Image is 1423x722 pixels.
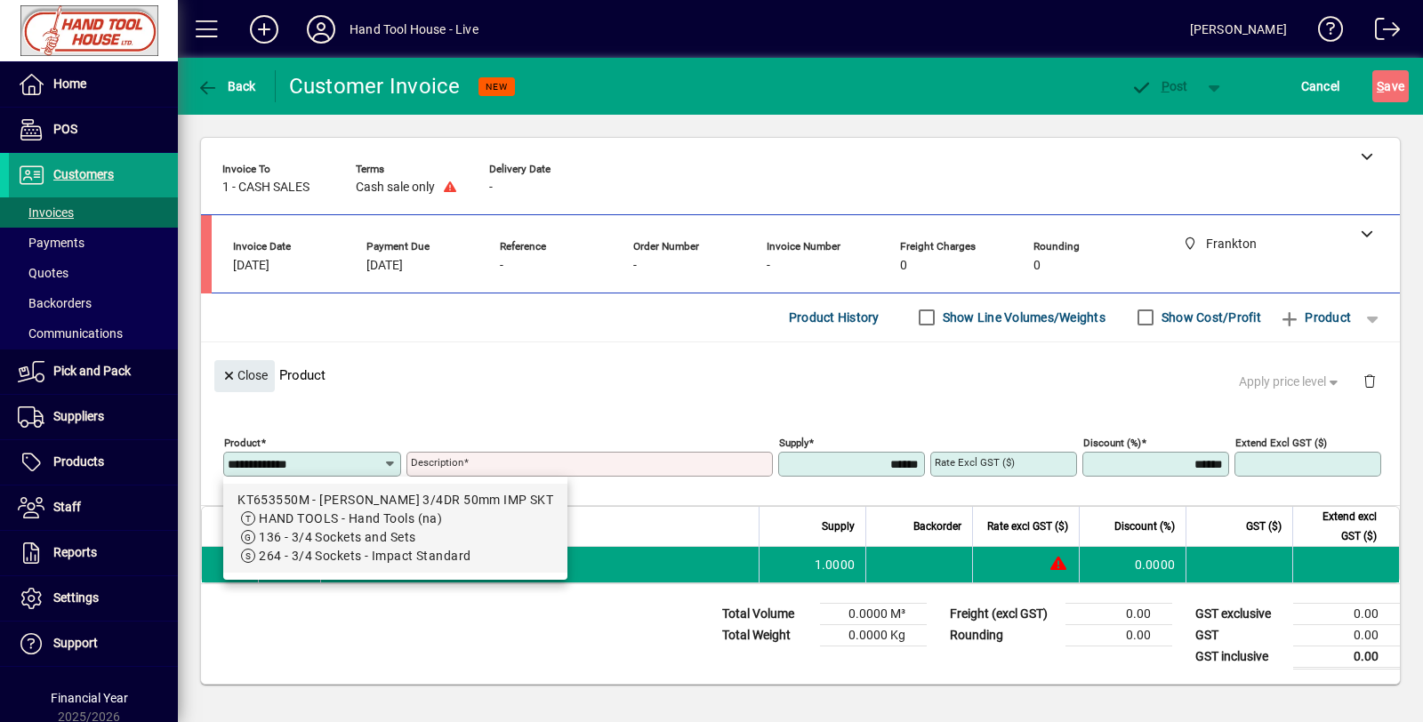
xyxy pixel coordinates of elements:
button: Post [1122,70,1197,102]
button: Close [214,360,275,392]
span: Products [53,454,104,469]
span: Reports [53,545,97,559]
span: - [633,259,637,273]
span: NEW [486,81,508,92]
span: Communications [18,326,123,341]
label: Show Cost/Profit [1158,309,1261,326]
mat-label: Extend excl GST ($) [1235,436,1327,448]
a: Settings [9,576,178,621]
a: Home [9,62,178,107]
span: 0 [1033,259,1041,273]
button: Delete [1348,360,1391,403]
td: Rounding [941,624,1065,646]
span: - [500,259,503,273]
mat-label: Discount (%) [1083,436,1141,448]
span: 1.0000 [815,556,856,574]
span: Invoices [18,205,74,220]
a: Knowledge Base [1305,4,1344,61]
mat-label: Supply [779,436,808,448]
span: P [1162,79,1170,93]
span: GST ($) [1246,517,1282,536]
span: 264 - 3/4 Sockets - Impact Standard [259,549,470,563]
span: Quotes [18,266,68,280]
button: Cancel [1297,70,1345,102]
span: Backorder [913,517,961,536]
span: 136 - 3/4 Sockets and Sets [259,530,415,544]
button: Back [192,70,261,102]
td: 0.00 [1293,624,1400,646]
mat-label: Product [224,436,261,448]
span: Back [197,79,256,93]
td: GST [1186,624,1293,646]
mat-label: Rate excl GST ($) [935,456,1015,469]
span: Discount (%) [1114,517,1175,536]
app-page-header-button: Delete [1348,373,1391,389]
td: Total Weight [713,624,820,646]
span: Staff [53,500,81,514]
span: Suppliers [53,409,104,423]
a: Quotes [9,258,178,288]
span: Close [221,361,268,390]
a: Products [9,440,178,485]
div: KT653550M - [PERSON_NAME] 3/4DR 50mm IMP SKT [237,491,553,509]
td: GST inclusive [1186,646,1293,668]
span: Settings [53,590,99,605]
a: Invoices [9,197,178,228]
a: Reports [9,531,178,575]
span: 0 [900,259,907,273]
td: 0.00 [1293,646,1400,668]
div: Customer Invoice [289,72,461,100]
td: Total Volume [713,603,820,624]
td: 0.0000 [1079,547,1186,582]
span: S [1377,79,1384,93]
div: Hand Tool House - Live [350,15,478,44]
span: Extend excl GST ($) [1304,507,1377,546]
span: HAND TOOLS - Hand Tools (na) [259,511,442,525]
app-page-header-button: Back [178,70,276,102]
span: - [767,259,770,273]
td: 0.0000 M³ [820,603,927,624]
span: Home [53,76,86,91]
span: [DATE] [366,259,403,273]
app-page-header-button: Close [210,367,279,383]
a: Pick and Pack [9,349,178,394]
span: POS [53,122,77,136]
span: - [489,180,493,195]
span: Financial Year [51,691,128,705]
span: Supply [822,517,855,536]
span: [DATE] [233,259,269,273]
mat-option: KT653550M - KING TONY 3/4DR 50mm IMP SKT [223,484,567,573]
td: 0.00 [1065,603,1172,624]
span: ave [1377,72,1404,100]
a: Backorders [9,288,178,318]
a: Support [9,622,178,666]
span: Customers [53,167,114,181]
a: Suppliers [9,395,178,439]
td: Freight (excl GST) [941,603,1065,624]
span: Pick and Pack [53,364,131,378]
td: 0.0000 Kg [820,624,927,646]
span: Cancel [1301,72,1340,100]
div: Product [201,342,1400,407]
a: Logout [1362,4,1401,61]
label: Show Line Volumes/Weights [939,309,1105,326]
button: Apply price level [1232,365,1349,397]
span: Support [53,636,98,650]
button: Save [1372,70,1409,102]
button: Profile [293,13,350,45]
a: Staff [9,485,178,530]
button: Product History [782,301,887,333]
div: [PERSON_NAME] [1190,15,1287,44]
span: Rate excl GST ($) [987,517,1068,536]
span: Apply price level [1239,373,1342,391]
span: 1 - CASH SALES [222,180,310,195]
span: Payments [18,236,84,250]
td: 0.00 [1293,603,1400,624]
button: Add [236,13,293,45]
span: Cash sale only [356,180,435,195]
span: ost [1130,79,1188,93]
td: 0.00 [1065,624,1172,646]
a: Communications [9,318,178,349]
a: POS [9,108,178,152]
span: Product History [789,303,880,332]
